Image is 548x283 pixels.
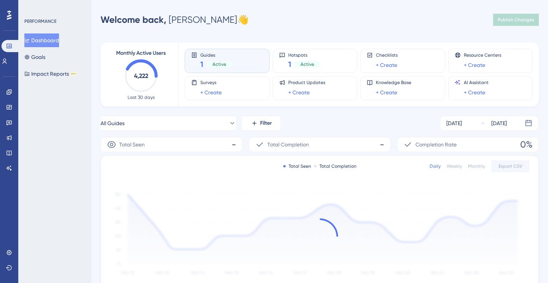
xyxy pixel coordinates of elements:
[468,163,485,169] div: Monthly
[415,140,457,149] span: Completion Rate
[498,17,534,23] span: Publish Changes
[498,163,522,169] span: Export CSV
[288,88,310,97] a: + Create
[314,163,356,169] div: Total Completion
[464,52,501,58] span: Resource Centers
[116,49,166,58] span: Monthly Active Users
[288,79,325,86] span: Product Updates
[464,79,489,86] span: AI Assistant
[260,119,272,128] span: Filter
[376,79,411,86] span: Knowledge Base
[376,52,398,58] span: Checklists
[267,140,309,149] span: Total Completion
[430,163,441,169] div: Daily
[376,88,397,97] a: + Create
[464,88,485,97] a: + Create
[380,138,384,151] span: -
[491,119,507,128] div: [DATE]
[464,60,485,70] a: + Create
[242,116,280,131] button: Filter
[101,14,249,26] div: [PERSON_NAME] 👋
[101,116,236,131] button: All Guides
[493,14,539,26] button: Publish Changes
[288,59,291,70] span: 1
[491,160,529,172] button: Export CSV
[232,138,236,151] span: -
[134,72,148,79] text: 4,222
[128,94,155,100] span: Last 30 days
[300,61,314,67] span: Active
[200,79,222,86] span: Surveys
[200,52,232,57] span: Guides
[520,138,532,151] span: 0%
[376,60,397,70] a: + Create
[200,88,222,97] a: + Create
[283,163,311,169] div: Total Seen
[288,52,320,57] span: Hotspots
[200,59,203,70] span: 1
[212,61,226,67] span: Active
[446,119,462,128] div: [DATE]
[447,163,462,169] div: Weekly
